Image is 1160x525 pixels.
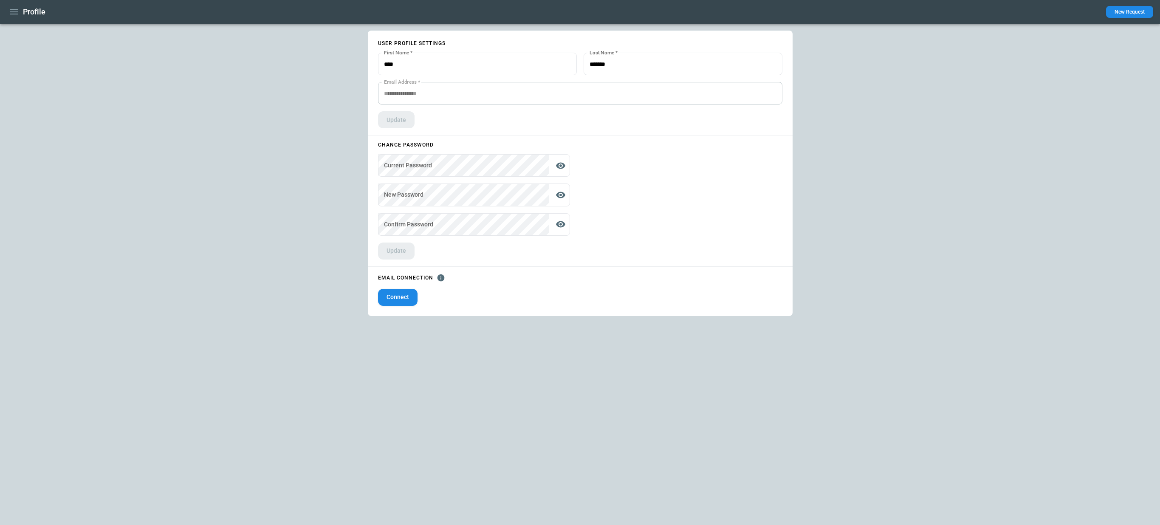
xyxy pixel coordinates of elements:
[552,186,569,203] button: display the password
[552,216,569,233] button: display the password
[378,82,782,104] div: This is the email address linked to your Aerios account. It's used for signing in and cannot be e...
[378,289,418,306] button: Connect
[437,274,445,282] svg: Used to send and track outbound communications from shared quotes. You may occasionally need to r...
[1106,6,1153,18] button: New Request
[378,41,782,46] p: User profile settings
[384,49,412,56] label: First Name
[552,157,569,174] button: display the password
[378,275,433,280] p: EMAIL CONNECTION
[590,49,618,56] label: Last Name
[384,78,420,85] label: Email Address
[23,7,45,17] h1: Profile
[378,142,570,147] p: Change password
